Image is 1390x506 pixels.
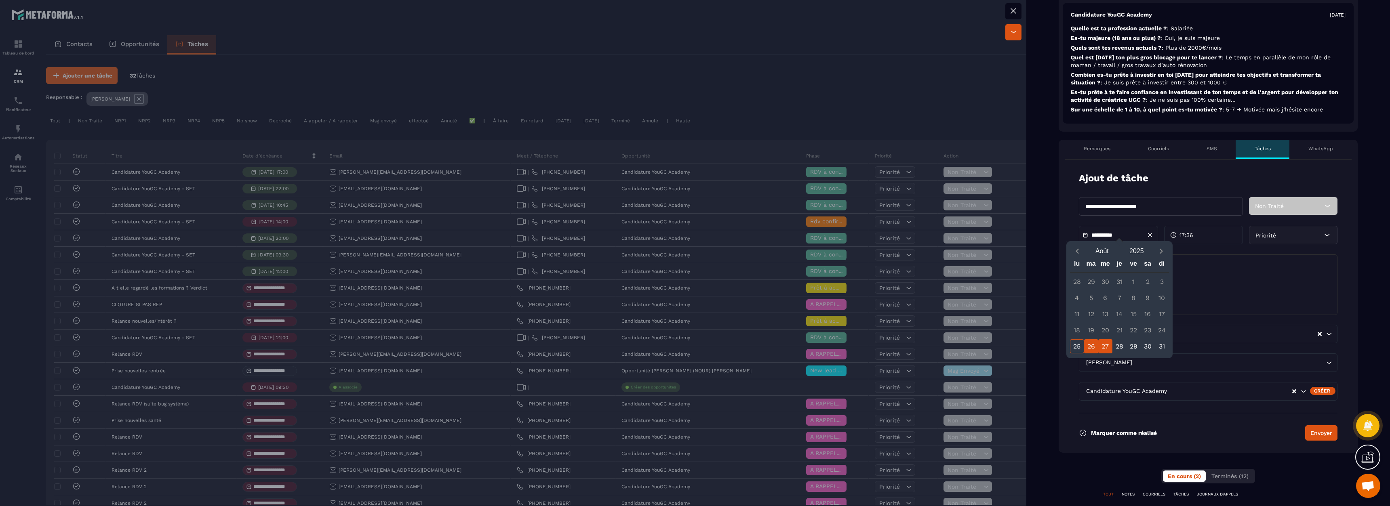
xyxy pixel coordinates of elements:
div: lu [1070,258,1084,272]
button: Open months overlay [1085,244,1120,258]
p: Tâches [1255,145,1271,152]
span: [PERSON_NAME] [1084,358,1134,367]
div: 24 [1155,323,1169,337]
p: TOUT [1103,491,1114,497]
div: 28 [1112,339,1127,353]
div: 27 [1098,339,1112,353]
div: ve [1127,258,1141,272]
span: Non Traité [1255,203,1284,209]
p: JOURNAUX D'APPELS [1197,491,1238,497]
span: En cours (2) [1168,473,1201,479]
div: sa [1141,258,1155,272]
p: Marquer comme réalisé [1091,430,1157,436]
a: Ouvrir le chat [1356,474,1380,498]
div: 30 [1098,275,1112,289]
div: 4 [1070,291,1084,305]
div: 8 [1127,291,1141,305]
div: me [1098,258,1112,272]
div: 17 [1155,307,1169,321]
p: Remarques [1084,145,1110,152]
button: Next month [1154,246,1169,256]
div: 21 [1112,323,1127,337]
div: 22 [1127,323,1141,337]
div: 18 [1070,323,1084,337]
p: COURRIELS [1143,491,1165,497]
div: Search for option [1079,353,1337,372]
div: 7 [1112,291,1127,305]
p: SMS [1207,145,1217,152]
div: 23 [1141,323,1155,337]
div: 2 [1141,275,1155,289]
div: 5 [1084,291,1098,305]
div: 1 [1127,275,1141,289]
span: Terminés (12) [1211,473,1249,479]
span: Candidature YouGC Academy [1084,387,1169,396]
div: 15 [1127,307,1141,321]
div: 12 [1084,307,1098,321]
span: : 5-7 → Motivée mais j’hésite encore [1222,106,1323,113]
div: di [1155,258,1169,272]
p: WhatsApp [1308,145,1333,152]
div: ma [1084,258,1098,272]
div: 13 [1098,307,1112,321]
span: : Je suis prête à investir entre 300 et 1000 € [1101,79,1227,86]
div: 29 [1084,275,1098,289]
p: Ajout de tâche [1079,172,1148,185]
button: Envoyer [1305,425,1337,441]
p: Sur une échelle de 1 à 10, à quel point es-tu motivée ? [1071,106,1346,113]
div: 6 [1098,291,1112,305]
button: Open years overlay [1119,244,1154,258]
div: Créer [1310,387,1335,395]
p: Combien es-tu prête à investir en toi [DATE] pour atteindre tes objectifs et transformer ta situa... [1071,71,1346,86]
button: Previous month [1070,246,1085,256]
div: 9 [1141,291,1155,305]
input: Search for option [1134,330,1317,338]
span: Priorité [1255,232,1276,239]
p: Es-tu prête à te faire confiance en investissant de ton temps et de l'argent pour développer ton ... [1071,88,1346,104]
span: : Je ne suis pas 100% certaine... [1146,97,1236,103]
input: Search for option [1169,387,1291,396]
button: Clear Selected [1318,331,1322,337]
p: Quel est [DATE] ton plus gros blocage pour te lancer ? [1071,54,1346,69]
div: 19 [1084,323,1098,337]
div: Search for option [1079,382,1337,401]
p: Courriels [1148,145,1169,152]
div: 16 [1141,307,1155,321]
div: je [1112,258,1127,272]
div: Calendar days [1070,275,1169,353]
button: Terminés (12) [1207,470,1253,482]
p: NOTES [1122,491,1135,497]
div: 26 [1084,339,1098,353]
div: 31 [1155,339,1169,353]
button: Clear Selected [1292,388,1296,395]
div: 3 [1155,275,1169,289]
div: Calendar wrapper [1070,258,1169,353]
button: En cours (2) [1163,470,1206,482]
p: TÂCHES [1173,491,1189,497]
div: Search for option [1079,325,1337,343]
div: 25 [1070,339,1084,353]
div: 28 [1070,275,1084,289]
div: 14 [1112,307,1127,321]
div: 30 [1141,339,1155,353]
div: 20 [1098,323,1112,337]
div: 11 [1070,307,1084,321]
input: Search for option [1134,358,1324,367]
span: 17:36 [1179,231,1193,239]
div: 29 [1127,339,1141,353]
div: 10 [1155,291,1169,305]
div: 31 [1112,275,1127,289]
